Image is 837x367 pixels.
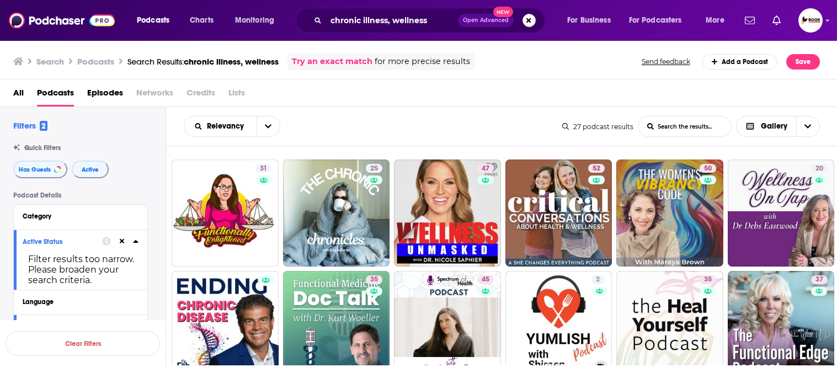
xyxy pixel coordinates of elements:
[596,274,600,285] span: 2
[559,12,625,29] button: open menu
[591,275,604,284] a: 2
[761,123,787,130] span: Gallery
[184,116,280,137] h2: Choose List sort
[23,320,102,333] button: Has Guests
[228,84,245,107] span: Lists
[23,235,102,248] button: Active Status
[36,56,64,67] h3: Search
[255,164,271,173] a: 31
[706,13,724,28] span: More
[798,8,823,33] span: Logged in as BookLaunchers
[815,163,823,174] span: 20
[306,8,556,33] div: Search podcasts, credits, & more...
[700,275,716,284] a: 35
[40,121,47,131] span: 2
[700,164,716,173] a: 50
[482,274,489,285] span: 45
[23,254,138,285] div: Filter results too narrow. Please broaden your search criteria.
[23,295,138,309] button: Language
[482,163,489,174] span: 47
[283,159,390,267] a: 25
[183,12,220,29] a: Charts
[629,13,682,28] span: For Podcasters
[704,274,712,285] span: 35
[136,84,173,107] span: Networks
[798,8,823,33] img: User Profile
[493,7,513,17] span: New
[23,298,131,306] div: Language
[815,274,823,285] span: 37
[811,164,828,173] a: 20
[768,11,785,30] a: Show notifications dropdown
[394,159,501,267] a: 47
[24,144,61,152] span: Quick Filters
[477,275,494,284] a: 45
[77,56,114,67] h3: Podcasts
[129,12,184,29] button: open menu
[184,123,257,130] button: open menu
[190,13,214,28] span: Charts
[702,54,778,70] a: Add a Podcast
[798,8,823,33] button: Show profile menu
[292,55,372,68] a: Try an exact match
[9,10,115,31] img: Podchaser - Follow, Share and Rate Podcasts
[370,274,378,285] span: 35
[622,12,698,29] button: open menu
[82,167,99,173] span: Active
[37,84,74,107] a: Podcasts
[235,13,274,28] span: Monitoring
[172,159,279,267] a: 31
[562,123,633,131] div: 27 podcast results
[811,275,828,284] a: 37
[326,12,458,29] input: Search podcasts, credits, & more...
[370,163,378,174] span: 25
[366,164,382,173] a: 25
[186,84,215,107] span: Credits
[23,238,95,246] div: Active Status
[127,56,279,67] a: Search Results:chronic illness, wellness
[698,12,738,29] button: open menu
[463,18,509,23] span: Open Advanced
[260,163,267,174] span: 31
[736,116,820,137] button: Choose View
[616,159,723,267] a: 50
[227,12,289,29] button: open menu
[375,55,470,68] span: for more precise results
[127,56,279,67] div: Search Results:
[704,163,712,174] span: 50
[505,159,612,267] a: 52
[593,163,600,174] span: 52
[13,161,67,178] button: Has Guests
[184,56,279,67] span: chronic illness, wellness
[567,13,611,28] span: For Business
[740,11,759,30] a: Show notifications dropdown
[638,57,694,66] button: Send feedback
[728,159,835,267] a: 20
[23,212,131,220] div: Category
[13,120,47,131] h2: Filters
[19,167,51,173] span: Has Guests
[137,13,169,28] span: Podcasts
[87,84,123,107] a: Episodes
[13,84,24,107] a: All
[72,161,109,178] button: Active
[366,275,382,284] a: 35
[257,116,280,136] button: open menu
[588,164,605,173] a: 52
[458,14,514,27] button: Open AdvancedNew
[786,54,820,70] button: Save
[477,164,494,173] a: 47
[6,331,160,356] button: Clear Filters
[23,209,138,223] button: Category
[207,123,248,130] span: Relevancy
[13,192,148,199] p: Podcast Details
